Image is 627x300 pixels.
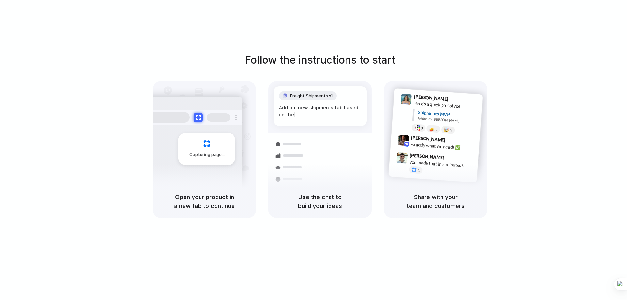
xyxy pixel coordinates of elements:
[279,104,362,118] div: Add our new shipments tab based on the
[245,52,395,68] h1: Follow the instructions to start
[189,151,226,158] span: Capturing page
[290,93,333,99] span: Freight Shipments v1
[417,115,477,125] div: Added by [PERSON_NAME]
[409,158,474,169] div: you made that in 5 minutes?!
[421,126,423,130] span: 8
[450,96,464,104] span: 9:41 AM
[410,141,476,152] div: Exactly what we need! ✅
[418,168,420,172] span: 1
[276,193,364,210] h5: Use the chat to build your ideas
[410,151,444,161] span: [PERSON_NAME]
[413,100,479,111] div: Here's a quick prototype
[161,193,248,210] h5: Open your product in a new tab to continue
[444,127,449,132] div: 🤯
[392,193,479,210] h5: Share with your team and customers
[447,137,461,145] span: 9:42 AM
[418,109,478,119] div: Shipments MVP
[446,155,459,163] span: 9:47 AM
[435,127,438,131] span: 5
[411,134,445,143] span: [PERSON_NAME]
[294,112,296,117] span: |
[450,128,452,132] span: 3
[414,93,448,103] span: [PERSON_NAME]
